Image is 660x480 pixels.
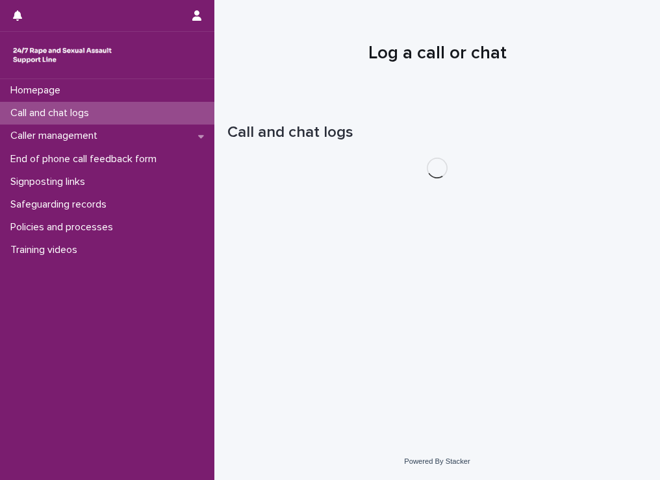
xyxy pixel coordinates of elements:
[5,153,167,165] p: End of phone call feedback form
[5,221,123,234] p: Policies and processes
[10,42,114,68] img: rhQMoQhaT3yELyF149Cw
[227,43,647,65] h1: Log a call or chat
[227,123,647,142] h1: Call and chat logs
[5,130,108,142] p: Caller management
[404,457,470,465] a: Powered By Stacker
[5,107,99,119] p: Call and chat logs
[5,84,71,97] p: Homepage
[5,176,95,188] p: Signposting links
[5,244,88,256] p: Training videos
[5,198,117,211] p: Safeguarding records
